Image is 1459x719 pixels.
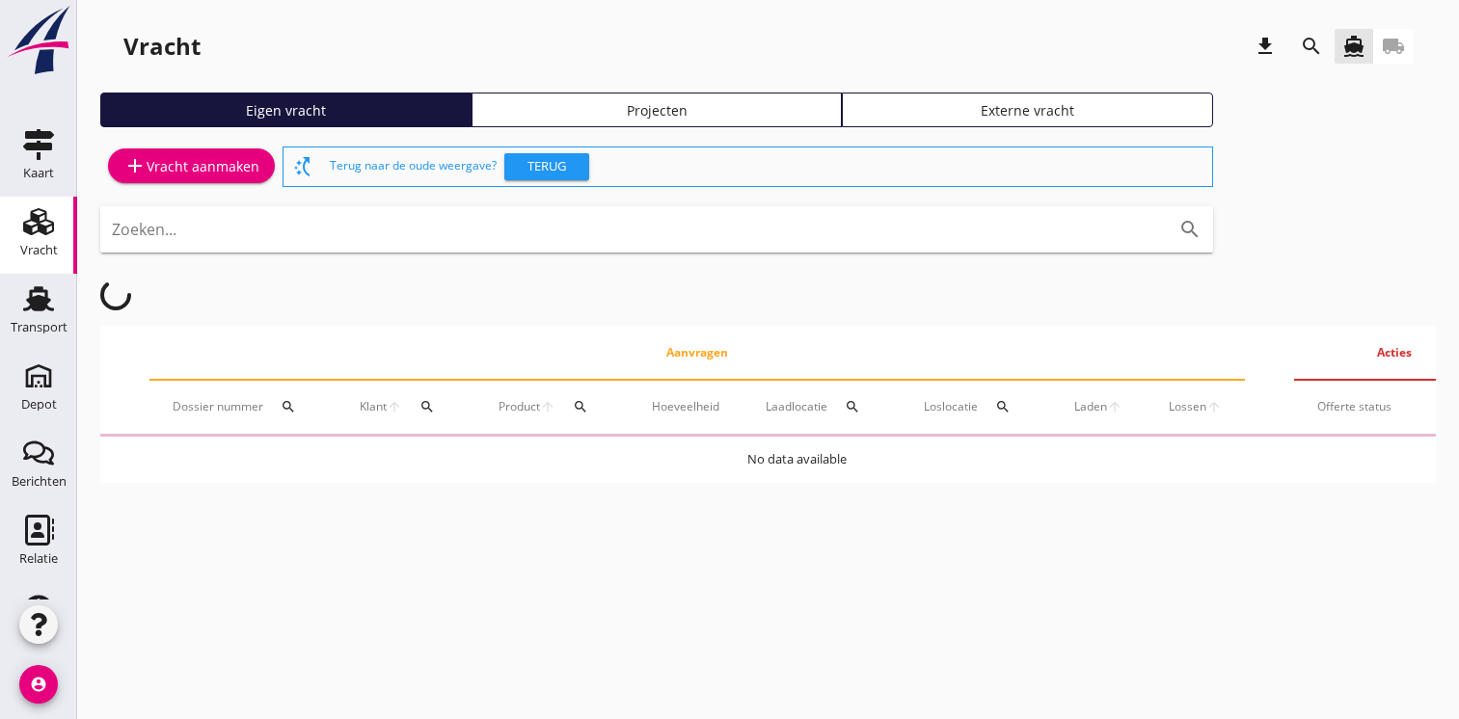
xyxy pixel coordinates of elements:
[108,148,275,183] a: Vracht aanmaken
[842,93,1213,127] a: Externe vracht
[1300,35,1323,58] i: search
[1178,218,1202,241] i: search
[573,399,588,414] i: search
[123,154,259,177] div: Vracht aanmaken
[1342,35,1365,58] i: directions_boat
[21,398,57,411] div: Depot
[504,153,589,180] button: Terug
[23,167,54,179] div: Kaart
[20,244,58,256] div: Vracht
[1254,35,1277,58] i: download
[19,552,58,565] div: Relatie
[281,399,296,414] i: search
[11,321,68,333] div: Transport
[995,399,1011,414] i: search
[1074,398,1107,415] span: Laden
[291,155,314,178] i: switch_access_shortcut
[4,5,73,76] img: logo-small.a267ee39.svg
[123,31,201,62] div: Vracht
[540,399,555,414] i: arrow_upward
[109,100,463,120] div: Eigen vracht
[924,384,1028,430] div: Loslocatie
[112,214,1148,245] input: Zoeken...
[360,398,387,415] span: Klant
[1169,398,1206,415] span: Lossen
[1206,399,1222,414] i: arrow_upward
[1382,35,1405,58] i: local_shipping
[851,100,1204,120] div: Externe vracht
[149,326,1245,380] th: Aanvragen
[1107,399,1122,414] i: arrow_upward
[330,147,1204,186] div: Terug naar de oude weergave?
[173,384,313,430] div: Dossier nummer
[387,399,402,414] i: arrow_upward
[512,157,581,176] div: Terug
[419,399,435,414] i: search
[1317,398,1391,415] div: Offerte status
[499,398,540,415] span: Product
[19,665,58,704] i: account_circle
[12,475,67,488] div: Berichten
[480,100,834,120] div: Projecten
[472,93,843,127] a: Projecten
[652,398,719,415] div: Hoeveelheid
[100,93,472,127] a: Eigen vracht
[845,399,860,414] i: search
[766,384,878,430] div: Laadlocatie
[123,154,147,177] i: add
